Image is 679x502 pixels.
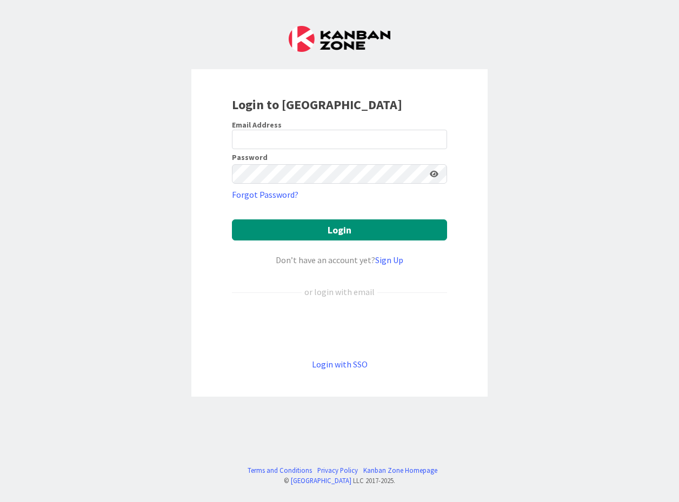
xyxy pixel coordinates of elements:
label: Email Address [232,120,282,130]
div: Don’t have an account yet? [232,253,447,266]
a: Sign Up [375,255,403,265]
button: Login [232,219,447,240]
div: Sign in with Google. Opens in new tab [232,316,447,340]
a: [GEOGRAPHIC_DATA] [291,476,351,485]
img: Kanban Zone [289,26,390,52]
a: Login with SSO [312,359,368,370]
iframe: Sign in with Google Button [227,316,452,340]
label: Password [232,153,268,161]
b: Login to [GEOGRAPHIC_DATA] [232,96,402,113]
a: Kanban Zone Homepage [363,465,437,476]
a: Privacy Policy [317,465,358,476]
a: Forgot Password? [232,188,298,201]
div: or login with email [302,285,377,298]
a: Terms and Conditions [248,465,312,476]
div: © LLC 2017- 2025 . [242,476,437,486]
